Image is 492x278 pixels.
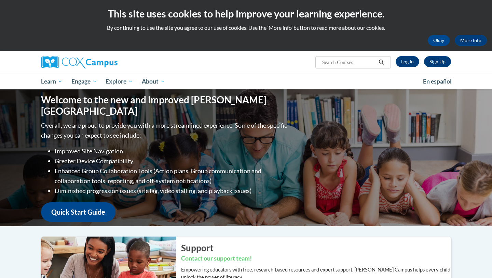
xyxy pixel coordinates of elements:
[31,74,461,89] div: Main menu
[376,58,386,66] button: Search
[37,74,67,89] a: Learn
[41,56,171,68] a: Cox Campus
[106,77,133,86] span: Explore
[428,35,450,46] button: Okay
[41,77,63,86] span: Learn
[455,35,487,46] a: More Info
[181,254,451,263] h3: Contact our support team!
[41,56,118,68] img: Cox Campus
[137,74,169,89] a: About
[101,74,137,89] a: Explore
[55,156,289,166] li: Greater Device Compatibility
[396,56,419,67] a: Log In
[55,146,289,156] li: Improved Site Navigation
[41,202,115,222] a: Quick Start Guide
[419,74,456,89] a: En español
[5,7,487,21] h2: This site uses cookies to help improve your learning experience.
[55,186,289,196] li: Diminished progression issues (site lag, video stalling, and playback issues)
[142,77,165,86] span: About
[55,166,289,186] li: Enhanced Group Collaboration Tools (Action plans, Group communication and collaboration tools, re...
[67,74,101,89] a: Engage
[41,121,289,140] p: Overall, we are proud to provide you with a more streamlined experience. Some of the specific cha...
[322,58,376,66] input: Search Courses
[5,24,487,31] p: By continuing to use the site you agree to our use of cookies. Use the ‘More info’ button to read...
[423,78,452,85] span: En español
[41,94,289,117] h1: Welcome to the new and improved [PERSON_NAME][GEOGRAPHIC_DATA]
[71,77,97,86] span: Engage
[424,56,451,67] a: Register
[181,242,451,254] h2: Support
